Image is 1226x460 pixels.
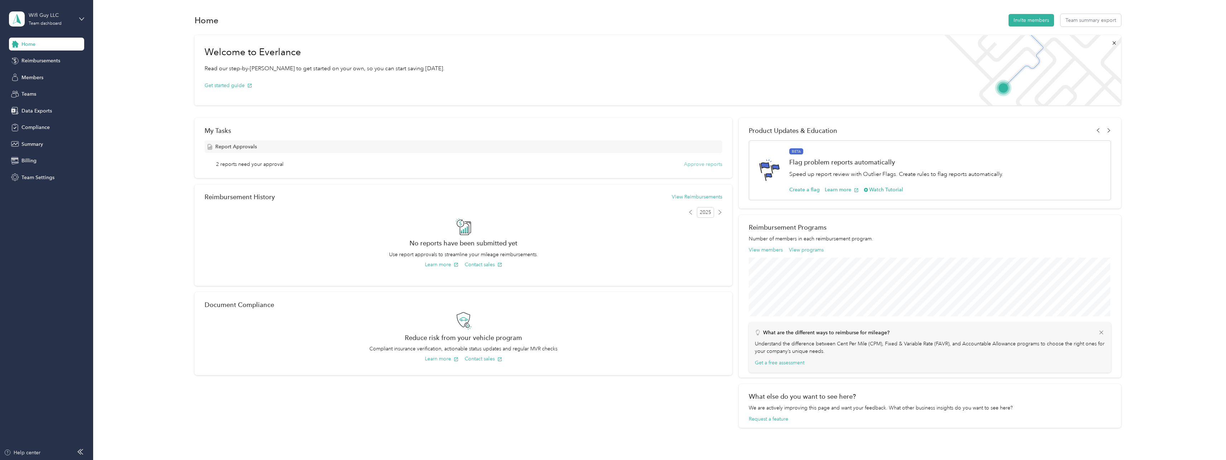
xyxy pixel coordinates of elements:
button: Get a free assessment [755,359,804,366]
button: Watch Tutorial [864,186,904,193]
span: Members [21,74,43,81]
h2: Document Compliance [205,301,274,308]
button: Create a flag [789,186,820,193]
p: Number of members in each reimbursement program. [749,235,1111,243]
button: Request a feature [749,415,788,423]
p: Compliant insurance verification, actionable status updates and regular MVR checks [205,345,722,353]
button: Invite members [1009,14,1054,27]
button: View Reimbursements [672,193,722,201]
button: Contact sales [465,261,502,268]
span: Reimbursements [21,57,60,64]
h1: Home [195,16,219,24]
span: Product Updates & Education [749,127,837,134]
button: Get started guide [205,82,252,89]
span: 2025 [697,207,714,218]
h2: Reimbursement History [205,193,275,201]
span: Report Approvals [215,143,257,150]
h2: Reduce risk from your vehicle program [205,334,722,341]
span: 2 reports need your approval [216,160,283,168]
h2: No reports have been submitted yet [205,239,722,247]
span: Home [21,40,35,48]
span: BETA [789,148,803,155]
p: Read our step-by-[PERSON_NAME] to get started on your own, so you can start saving [DATE]. [205,64,445,73]
p: Use report approvals to streamline your mileage reimbursements. [205,251,722,258]
button: View members [749,246,783,254]
button: Help center [4,449,40,456]
h1: Flag problem reports automatically [789,158,1003,166]
p: Speed up report review with Outlier Flags. Create rules to flag reports automatically. [789,170,1003,179]
img: Welcome to everlance [937,35,1121,105]
button: Learn more [825,186,859,193]
button: Team summary export [1060,14,1121,27]
span: Data Exports [21,107,52,115]
div: We are actively improving this page and want your feedback. What other business insights do you w... [749,404,1111,412]
h2: Reimbursement Programs [749,224,1111,231]
span: Teams [21,90,36,98]
button: Learn more [425,261,459,268]
button: Contact sales [465,355,502,363]
iframe: Everlance-gr Chat Button Frame [1186,420,1226,460]
button: Approve reports [684,160,722,168]
h1: Welcome to Everlance [205,47,445,58]
div: My Tasks [205,127,722,134]
span: Summary [21,140,43,148]
div: What else do you want to see here? [749,393,1111,400]
span: Billing [21,157,37,164]
span: Compliance [21,124,50,131]
div: Team dashboard [29,21,62,26]
button: Learn more [425,355,459,363]
span: Team Settings [21,174,54,181]
p: What are the different ways to reimburse for mileage? [763,329,890,336]
button: View programs [789,246,824,254]
div: Wifi Guy LLC [29,11,73,19]
p: Understand the difference between Cent Per Mile (CPM), Fixed & Variable Rate (FAVR), and Accounta... [755,340,1105,355]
